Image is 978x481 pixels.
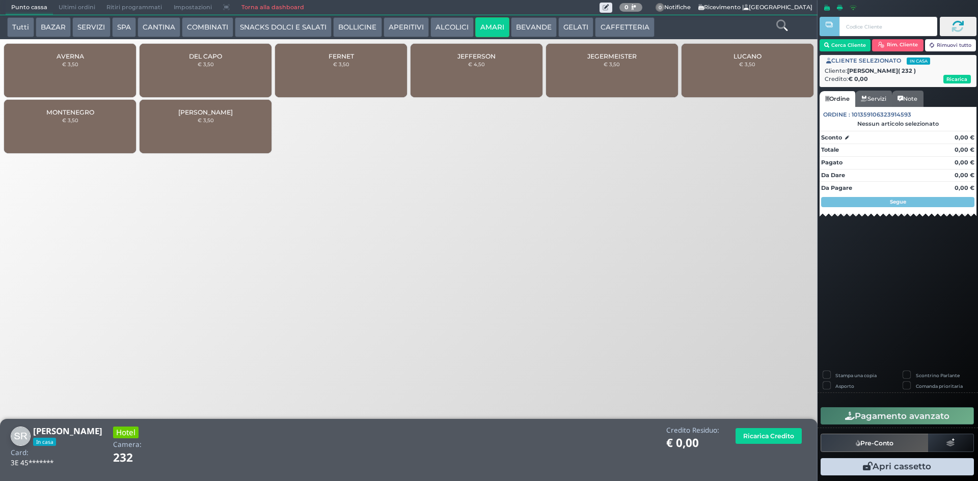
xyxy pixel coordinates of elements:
b: [PERSON_NAME] [33,425,102,437]
button: Rimuovi tutto [925,39,976,51]
small: € 4,50 [468,61,485,67]
strong: 0,00 € [955,184,974,191]
button: CANTINA [138,17,180,38]
button: CAFFETTERIA [595,17,654,38]
button: SERVIZI [72,17,110,38]
button: COMBINATI [182,17,233,38]
span: Ritiri programmati [101,1,168,15]
span: ( 232 ) [898,67,916,75]
label: Scontrino Parlante [916,372,960,379]
span: LUCANO [733,52,762,60]
button: SPA [112,17,136,38]
h1: € 0,00 [666,437,719,449]
span: In casa [907,58,930,65]
button: AMARI [475,17,509,38]
button: Tutti [7,17,34,38]
small: € 3,50 [198,61,214,67]
strong: Sconto [821,133,842,142]
button: APERITIVI [384,17,429,38]
a: Torna alla dashboard [235,1,309,15]
strong: Pagato [821,159,843,166]
button: Cerca Cliente [820,39,871,51]
strong: 0,00 € [955,134,974,141]
small: € 3,50 [333,61,349,67]
span: AVERNA [57,52,84,60]
span: MONTENEGRO [46,108,94,116]
h1: 232 [113,451,161,464]
button: ALCOLICI [430,17,474,38]
span: Ordine : [823,110,850,119]
div: Nessun articolo selezionato [820,120,976,127]
span: In casa [33,438,56,446]
h4: Camera: [113,441,142,448]
span: FERNET [329,52,354,60]
button: SNACKS DOLCI E SALATI [235,17,332,38]
b: 0 [624,4,629,11]
button: BAZAR [36,17,71,38]
strong: 0,00 € [955,172,974,179]
b: [PERSON_NAME] [847,67,916,74]
span: 101359106323914593 [852,110,911,119]
small: € 3,50 [198,117,214,123]
a: Servizi [855,91,892,107]
small: € 3,50 [62,61,78,67]
strong: € 0,00 [848,75,868,82]
span: Punto cassa [6,1,53,15]
strong: Segue [890,199,906,205]
input: Codice Cliente [839,17,937,36]
button: Pagamento avanzato [821,407,974,425]
button: BOLLICINE [333,17,382,38]
strong: Da Dare [821,172,845,179]
span: JEGERMEISTER [587,52,637,60]
span: CLIENTE SELEZIONATO [826,56,930,65]
a: Ordine [820,91,855,107]
h4: Credito Residuo: [666,427,719,434]
button: Pre-Conto [821,434,929,452]
img: Sara Rossignoli [11,427,31,446]
small: € 3,50 [62,117,78,123]
span: 0 [656,3,665,12]
h4: Card: [11,449,29,457]
strong: 0,00 € [955,159,974,166]
button: Ricarica Credito [736,428,802,444]
label: Comanda prioritaria [916,383,963,389]
button: BEVANDE [511,17,557,38]
button: Apri cassetto [821,458,974,475]
strong: 0,00 € [955,146,974,153]
small: € 3,50 [739,61,755,67]
div: Cliente: [825,67,971,75]
label: Asporto [835,383,854,389]
span: JEFFERSON [457,52,496,60]
button: GELATI [558,17,593,38]
span: [PERSON_NAME] [178,108,233,116]
small: € 3,50 [604,61,620,67]
span: Ultimi ordini [53,1,101,15]
span: DEL CAPO [189,52,222,60]
button: Ricarica [943,75,971,83]
strong: Da Pagare [821,184,852,191]
a: Note [892,91,923,107]
span: Impostazioni [168,1,218,15]
strong: Totale [821,146,839,153]
label: Stampa una copia [835,372,877,379]
h3: Hotel [113,427,139,438]
div: Credito: [825,75,971,83]
button: Rim. Cliente [872,39,923,51]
